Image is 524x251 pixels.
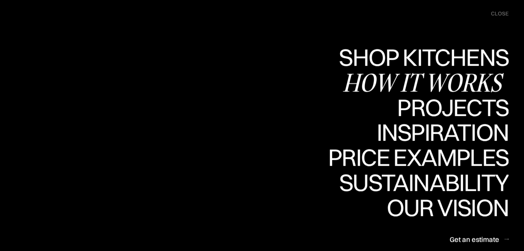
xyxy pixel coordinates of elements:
a: Get an estimate [450,231,508,248]
a: Price examplesPrice examples [328,145,508,171]
div: Projects [397,95,508,119]
div: Our vision [381,195,508,219]
a: InspirationInspiration [367,120,508,145]
div: How it works [342,70,508,94]
a: ProjectsProjects [397,95,508,120]
div: Sustainability [333,194,508,218]
div: Shop Kitchens [335,69,508,94]
div: Price examples [328,145,508,170]
a: Our visionOur vision [381,195,508,220]
div: Our vision [381,219,508,243]
div: Sustainability [333,170,508,194]
div: Get an estimate [450,234,499,244]
div: Inspiration [367,120,508,144]
a: Shop KitchensShop Kitchens [335,45,508,70]
a: How it works [342,70,508,95]
a: SustainabilitySustainability [333,170,508,195]
div: Inspiration [367,144,508,168]
div: menu [484,7,508,21]
div: close [491,10,508,18]
div: Projects [397,119,508,143]
div: Shop Kitchens [335,45,508,69]
div: Price examples [328,170,508,194]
